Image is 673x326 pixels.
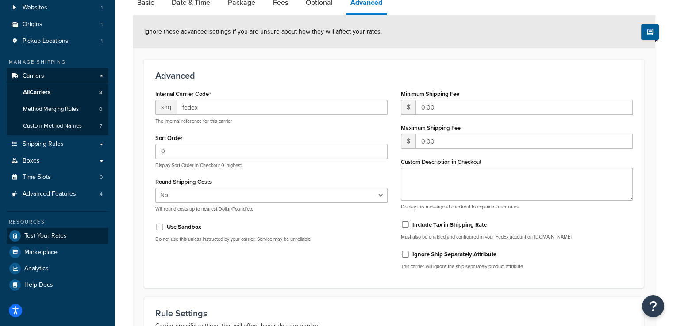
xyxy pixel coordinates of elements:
li: Time Slots [7,169,108,186]
a: Origins1 [7,16,108,33]
label: Use Sandbox [167,223,201,231]
span: Time Slots [23,174,51,181]
h3: Rule Settings [155,308,633,318]
label: Custom Description in Checkout [401,159,481,165]
span: Websites [23,4,47,11]
label: Minimum Shipping Fee [401,91,459,97]
button: Open Resource Center [642,295,664,317]
a: Pickup Locations1 [7,33,108,49]
span: Origins [23,21,42,28]
span: Custom Method Names [23,122,82,130]
li: Method Merging Rules [7,101,108,118]
a: AllCarriers8 [7,84,108,101]
a: Time Slots0 [7,169,108,186]
span: 4 [100,190,103,198]
span: Advanced Features [23,190,76,198]
span: 0 [100,174,103,181]
p: Do not use this unless instructed by your carrier. Service may be unreliable [155,236,388,243]
button: Show Help Docs [641,24,659,40]
p: Will round costs up to nearest Dollar/Pound/etc [155,206,388,212]
span: Analytics [24,265,49,273]
div: Manage Shipping [7,58,108,66]
a: Custom Method Names7 [7,118,108,134]
label: Ignore Ship Separately Attribute [412,250,496,258]
div: Resources [7,218,108,226]
p: Display this message at checkout to explain carrier rates [401,204,633,210]
span: 0 [99,106,102,113]
li: Advanced Features [7,186,108,202]
span: All Carriers [23,89,50,96]
a: Shipping Rules [7,136,108,152]
span: Help Docs [24,281,53,289]
li: Origins [7,16,108,33]
li: Carriers [7,68,108,135]
label: Sort Order [155,135,183,141]
span: $ [401,100,415,115]
a: Method Merging Rules0 [7,101,108,118]
a: Boxes [7,153,108,169]
span: 1 [101,21,103,28]
a: Marketplace [7,244,108,260]
span: Shipping Rules [23,140,64,148]
li: Custom Method Names [7,118,108,134]
span: Ignore these advanced settings if you are unsure about how they will affect your rates. [144,27,382,36]
span: Marketplace [24,249,58,256]
span: 1 [101,38,103,45]
span: 1 [101,4,103,11]
p: Display Sort Order in Checkout 0=highest [155,162,388,169]
p: The internal reference for this carrier [155,118,388,125]
a: Test Your Rates [7,228,108,244]
p: This carrier will ignore the ship separately product attribute [401,263,633,270]
span: Carriers [23,72,44,80]
a: Advanced Features4 [7,186,108,202]
a: Analytics [7,261,108,277]
span: 7 [100,122,102,130]
a: Carriers [7,68,108,84]
p: Must also be enabled and configured in your FedEx account on [DOMAIN_NAME] [401,234,633,240]
span: Boxes [23,157,40,165]
label: Maximum Shipping Fee [401,125,461,131]
span: Method Merging Rules [23,106,79,113]
label: Round Shipping Costs [155,178,212,185]
h3: Advanced [155,71,633,80]
span: Pickup Locations [23,38,69,45]
label: Internal Carrier Code [155,91,211,98]
span: 8 [99,89,102,96]
span: $ [401,134,415,149]
a: Help Docs [7,277,108,293]
span: shq [155,100,177,115]
span: Test Your Rates [24,232,67,240]
li: Pickup Locations [7,33,108,49]
label: Include Tax in Shipping Rate [412,221,487,229]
